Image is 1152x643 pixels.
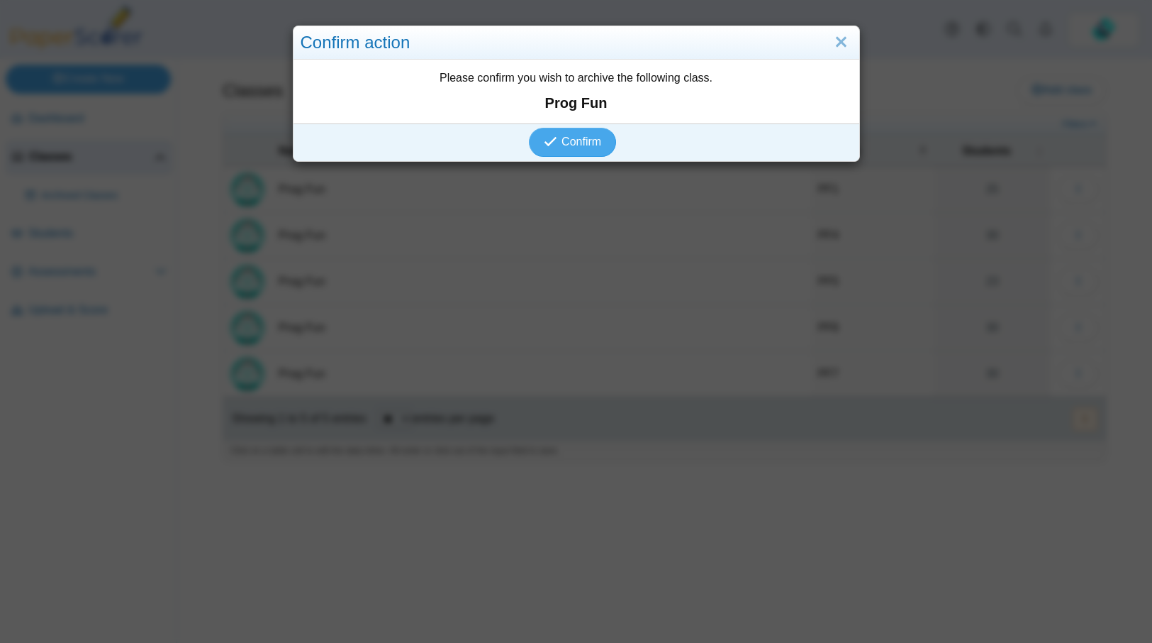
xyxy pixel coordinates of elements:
[293,26,859,60] div: Confirm action
[830,31,852,55] a: Close
[301,93,852,113] strong: Prog Fun
[293,60,859,123] div: Please confirm you wish to archive the following class.
[561,136,601,148] span: Confirm
[529,128,616,156] button: Confirm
